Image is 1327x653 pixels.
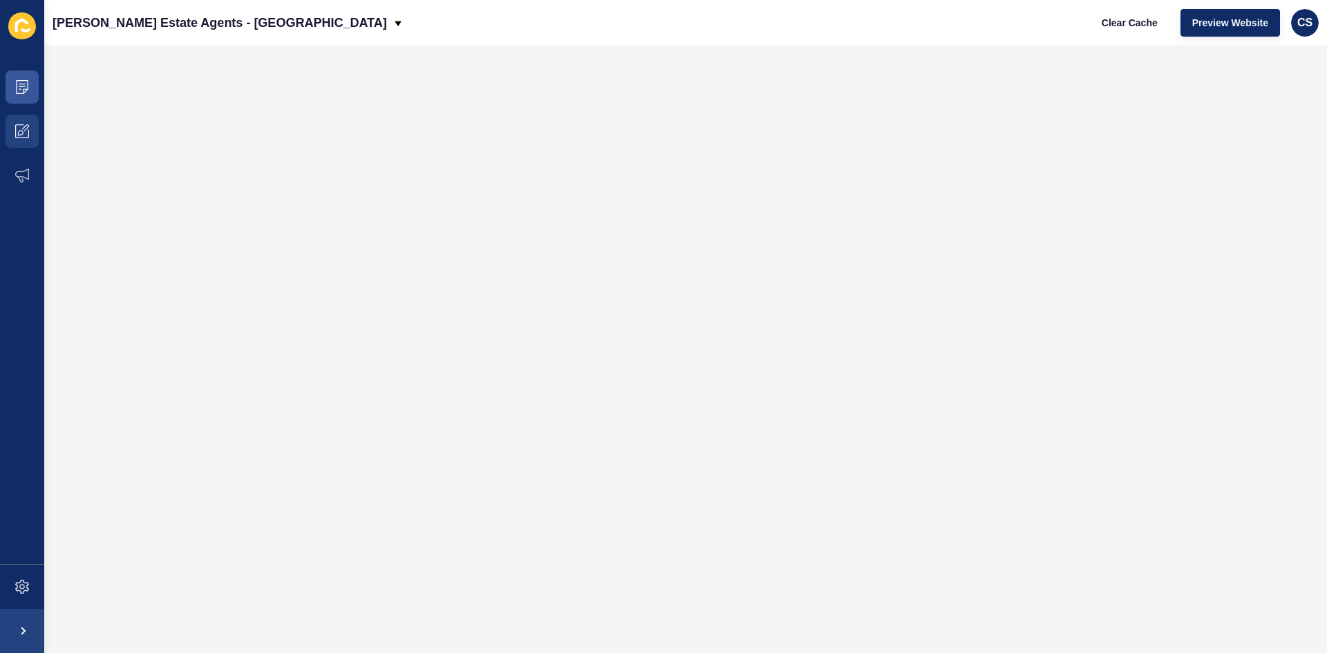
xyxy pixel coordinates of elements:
span: Preview Website [1192,16,1268,30]
button: Clear Cache [1090,9,1169,37]
span: CS [1297,16,1312,30]
p: [PERSON_NAME] Estate Agents - [GEOGRAPHIC_DATA] [53,6,387,40]
button: Preview Website [1180,9,1280,37]
span: Clear Cache [1102,16,1158,30]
